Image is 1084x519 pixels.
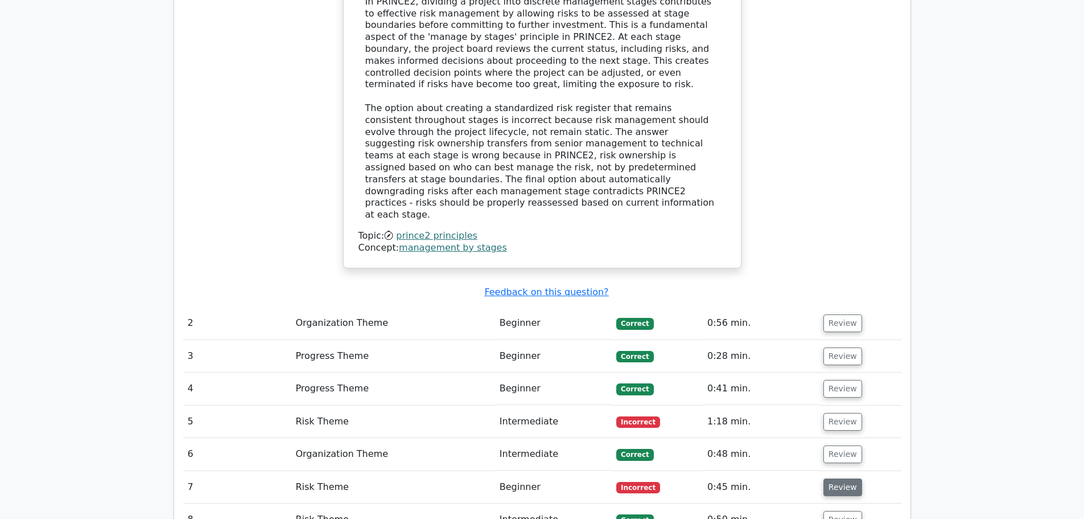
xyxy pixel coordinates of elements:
button: Review [823,413,862,431]
td: 3 [183,340,291,373]
td: 0:45 min. [703,471,819,504]
span: Correct [616,318,653,329]
button: Review [823,446,862,463]
span: Correct [616,383,653,395]
td: 2 [183,307,291,340]
td: 0:28 min. [703,340,819,373]
a: Feedback on this question? [484,287,608,297]
td: 0:48 min. [703,438,819,471]
span: Incorrect [616,482,660,493]
td: Beginner [495,373,612,405]
div: Concept: [358,242,726,254]
button: Review [823,479,862,496]
td: 6 [183,438,291,471]
button: Review [823,348,862,365]
td: 0:56 min. [703,307,819,340]
span: Correct [616,351,653,362]
td: 5 [183,406,291,438]
td: Progress Theme [291,373,494,405]
button: Review [823,380,862,398]
td: Organization Theme [291,438,494,471]
td: Intermediate [495,406,612,438]
td: Beginner [495,307,612,340]
span: Correct [616,449,653,460]
td: 0:41 min. [703,373,819,405]
div: Topic: [358,230,726,242]
td: Progress Theme [291,340,494,373]
td: Beginner [495,471,612,504]
span: Incorrect [616,416,660,428]
td: Risk Theme [291,471,494,504]
td: 1:18 min. [703,406,819,438]
a: prince2 principles [396,230,477,241]
button: Review [823,314,862,332]
td: 7 [183,471,291,504]
a: management by stages [399,242,507,253]
td: Intermediate [495,438,612,471]
td: Beginner [495,340,612,373]
td: Risk Theme [291,406,494,438]
td: 4 [183,373,291,405]
td: Organization Theme [291,307,494,340]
